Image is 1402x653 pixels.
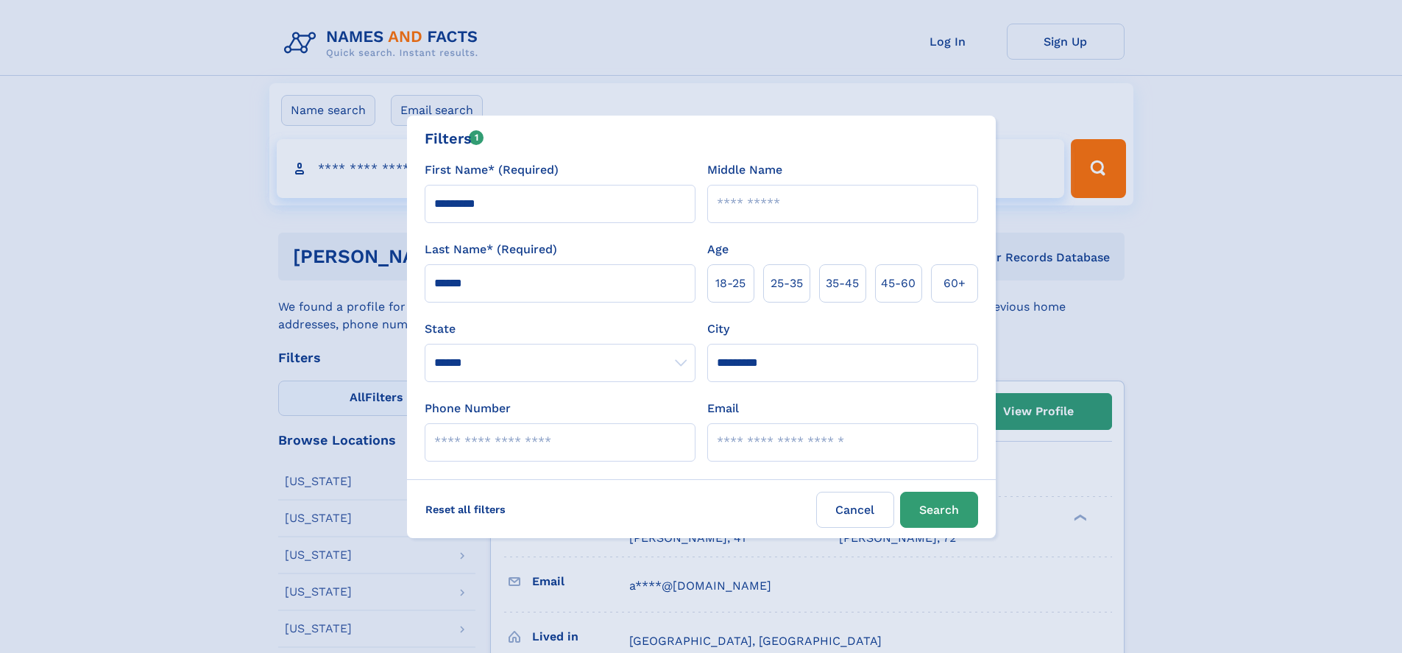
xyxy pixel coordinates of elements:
[707,161,782,179] label: Middle Name
[425,241,557,258] label: Last Name* (Required)
[425,320,695,338] label: State
[771,275,803,292] span: 25‑35
[707,320,729,338] label: City
[707,241,729,258] label: Age
[715,275,746,292] span: 18‑25
[425,400,511,417] label: Phone Number
[900,492,978,528] button: Search
[881,275,916,292] span: 45‑60
[943,275,966,292] span: 60+
[416,492,515,527] label: Reset all filters
[425,161,559,179] label: First Name* (Required)
[425,127,484,149] div: Filters
[816,492,894,528] label: Cancel
[826,275,859,292] span: 35‑45
[707,400,739,417] label: Email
